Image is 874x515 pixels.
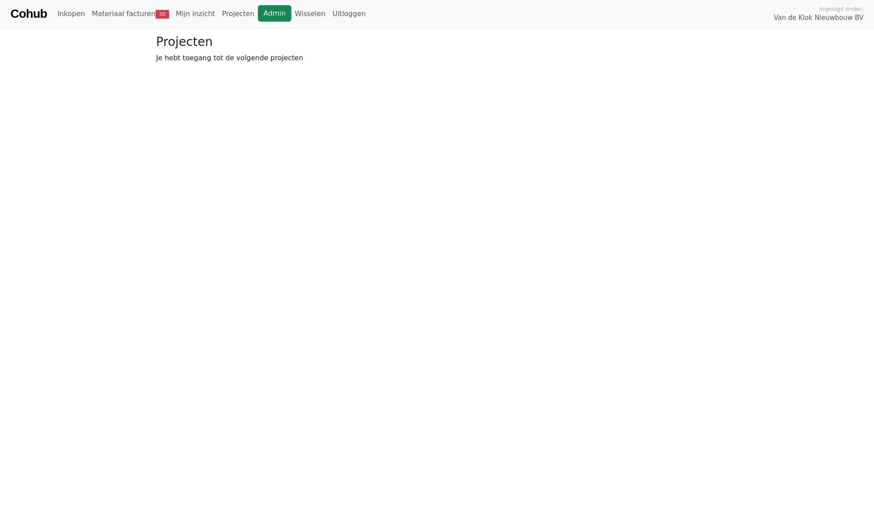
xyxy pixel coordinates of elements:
a: Inkopen [54,5,88,23]
a: Projecten [218,5,258,23]
span: Van de Klok Nieuwbouw BV [774,13,864,23]
a: Cohub [10,3,47,24]
a: Wisselen [291,5,329,23]
span: Ingelogd onder: [819,5,864,13]
a: Materiaal facturen30 [88,5,173,23]
a: Admin [258,5,291,22]
span: 30 [156,10,169,19]
p: Je hebt toegang tot de volgende projecten [156,53,718,63]
a: Uitloggen [329,5,369,23]
h3: Projecten [156,35,718,49]
a: Mijn inzicht [173,5,219,23]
